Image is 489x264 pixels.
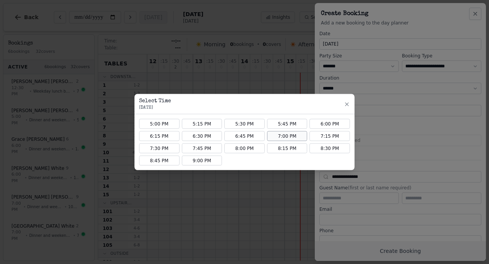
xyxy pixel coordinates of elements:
[309,119,350,129] button: 6:00 PM
[267,119,308,129] button: 5:45 PM
[139,97,171,105] h3: Select Time
[139,143,180,153] button: 7:30 PM
[182,143,222,153] button: 7:45 PM
[182,119,222,129] button: 5:15 PM
[224,143,265,153] button: 8:00 PM
[139,119,180,129] button: 5:00 PM
[267,143,308,153] button: 8:15 PM
[182,131,222,141] button: 6:30 PM
[309,131,350,141] button: 7:15 PM
[224,119,265,129] button: 5:30 PM
[139,105,171,111] p: [DATE]
[224,131,265,141] button: 6:45 PM
[182,156,222,166] button: 9:00 PM
[139,156,180,166] button: 8:45 PM
[309,143,350,153] button: 8:30 PM
[139,131,180,141] button: 6:15 PM
[267,131,308,141] button: 7:00 PM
